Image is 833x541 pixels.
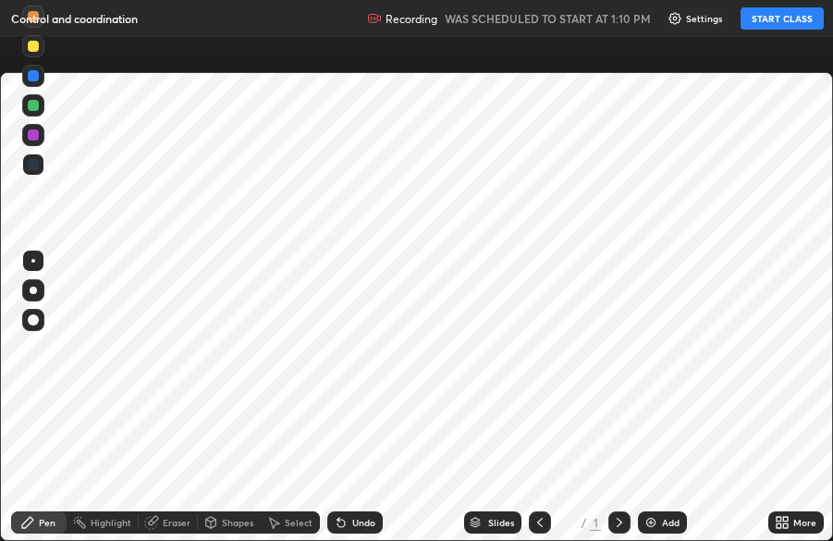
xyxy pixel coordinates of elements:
p: Control and coordination [11,11,138,26]
img: add-slide-button [643,515,658,530]
div: 1 [590,514,601,531]
div: Eraser [163,518,190,527]
img: recording.375f2c34.svg [367,11,382,26]
div: Slides [488,518,514,527]
div: Undo [352,518,375,527]
div: More [793,518,816,527]
div: / [581,517,586,528]
p: Recording [386,12,437,26]
button: START CLASS [741,7,824,30]
div: Add [662,518,680,527]
h5: WAS SCHEDULED TO START AT 1:10 PM [445,10,651,27]
div: Shapes [222,518,253,527]
div: Select [285,518,312,527]
div: 1 [558,517,577,528]
div: Highlight [91,518,131,527]
div: Pen [39,518,55,527]
p: Settings [686,14,722,23]
img: class-settings-icons [668,11,682,26]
